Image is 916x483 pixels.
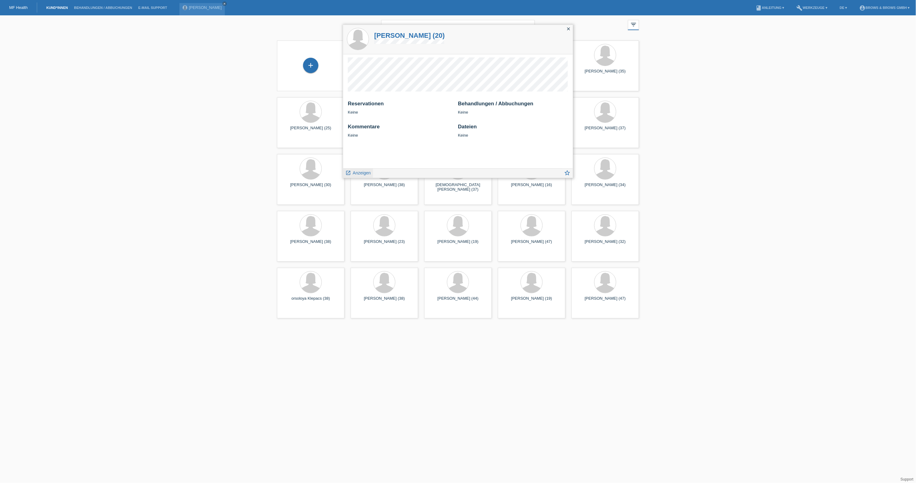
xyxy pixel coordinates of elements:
i: book [756,5,762,11]
a: MF Health [9,5,28,10]
i: close [223,2,226,5]
div: Keine [458,124,568,138]
a: Support [901,477,914,481]
div: Keine [348,101,453,115]
div: [PERSON_NAME] (16) [503,182,560,192]
a: Behandlungen / Abbuchungen [71,6,135,10]
a: star_border [564,170,571,178]
div: [PERSON_NAME] (19) [429,239,487,249]
a: bookAnleitung ▾ [753,6,787,10]
div: Kund*in hinzufügen [303,60,318,71]
div: [PERSON_NAME] (23) [356,239,413,249]
a: E-Mail Support [135,6,170,10]
div: Keine [348,124,453,138]
a: account_circleBrows & Brows GmbH ▾ [856,6,913,10]
a: [PERSON_NAME] [189,5,222,10]
div: [PERSON_NAME] (47) [576,296,634,306]
a: launch Anzeigen [345,169,371,176]
i: build [797,5,803,11]
div: [PERSON_NAME] (35) [576,69,634,79]
i: account_circle [860,5,866,11]
a: buildWerkzeuge ▾ [794,6,831,10]
div: [PERSON_NAME] (44) [429,296,487,306]
span: Anzeigen [353,170,371,175]
i: close [566,26,571,31]
h2: Kommentare [348,124,453,133]
div: [PERSON_NAME] (25) [282,126,340,135]
div: [PERSON_NAME] (47) [503,239,560,249]
div: [PERSON_NAME] (34) [576,182,634,192]
i: filter_list [630,21,637,28]
div: [DEMOGRAPHIC_DATA][PERSON_NAME] (37) [429,182,487,192]
h2: Reservationen [348,101,453,110]
div: [PERSON_NAME] (38) [282,239,340,249]
div: [PERSON_NAME] (32) [576,239,634,249]
input: Suche... [381,20,535,34]
div: [PERSON_NAME] (38) [356,182,413,192]
div: [PERSON_NAME] (37) [576,126,634,135]
a: close [222,2,227,6]
h2: Dateien [458,124,568,133]
a: DE ▾ [837,6,850,10]
i: launch [345,170,351,176]
div: [PERSON_NAME] (38) [356,296,413,306]
div: Keine [458,101,568,115]
a: [PERSON_NAME] (20) [374,32,445,39]
div: orsoloya Klepacs (38) [282,296,340,306]
div: [PERSON_NAME] (30) [282,182,340,192]
i: star_border [564,169,571,176]
h2: Behandlungen / Abbuchungen [458,101,568,110]
a: Kund*innen [43,6,71,10]
div: [PERSON_NAME] (19) [503,296,560,306]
